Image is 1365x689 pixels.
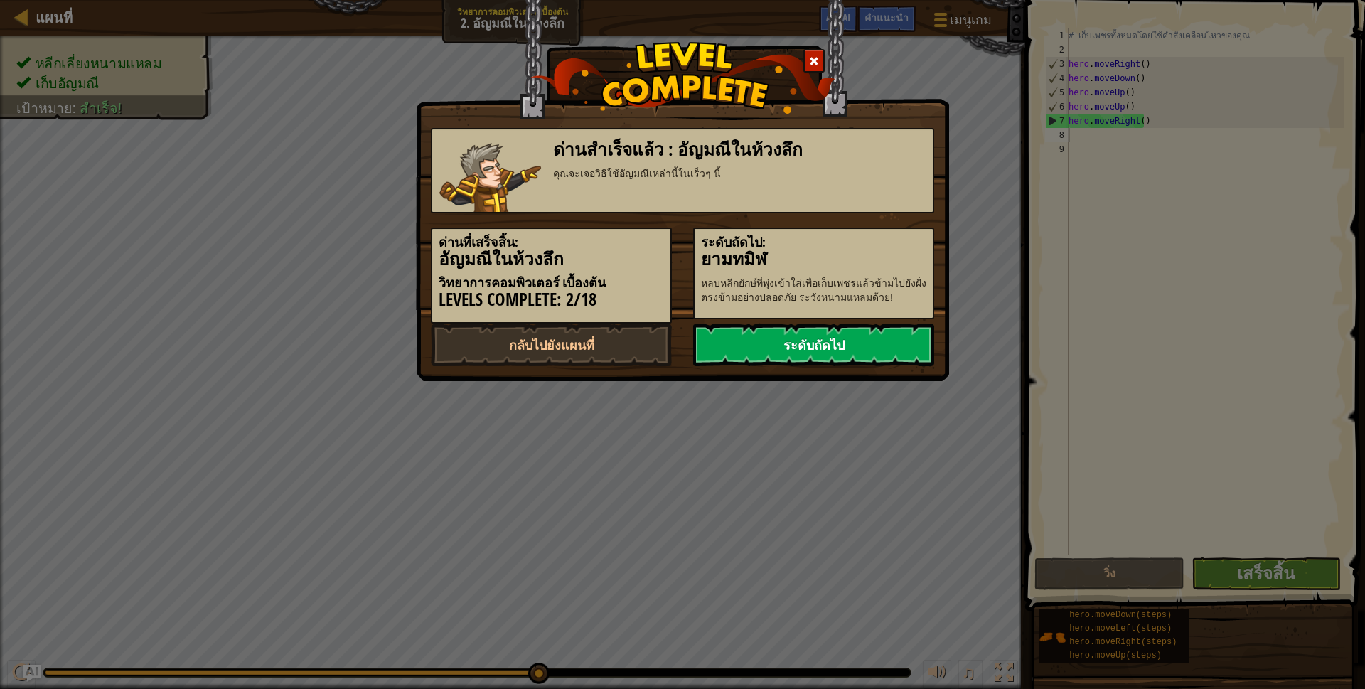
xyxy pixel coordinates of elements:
h3: Levels Complete: 2/18 [439,290,664,309]
div: คุณจะเจอวิธีใช้อัญมณีเหล่านี้ในเร็วๆ นี้ [553,166,926,181]
a: กลับไปยังแผนที่ [431,324,672,366]
h5: วิทยาการคอมพิวเตอร์ เบื้องต้น [439,276,664,290]
h5: ด่านที่เสร็จสิ้น: [439,235,664,250]
a: ระดับถัดไป [693,324,934,366]
p: หลบหลีกยักษ์ที่พุ่งเข้าใส่เพื่อเก็บเพชรแล้วข้ามไปยังฝั่งตรงข้ามอย่างปลอดภัย ระวังหนามแหลมด้วย! [701,276,926,304]
h3: ยามทมิฬ [701,250,926,269]
img: level_complete.png [530,42,835,114]
h3: ด่านสำเร็จแล้ว : อัญมณีในห้วงลึก [553,140,926,159]
img: knight.png [439,143,542,212]
h5: ระดับถัดไป: [701,235,926,250]
h3: อัญมณีในห้วงลึก [439,250,664,269]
